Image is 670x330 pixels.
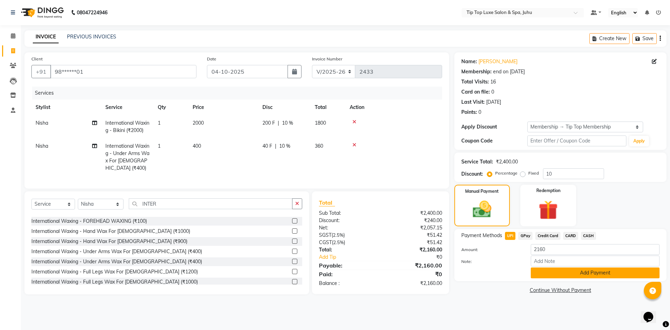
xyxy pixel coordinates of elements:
input: Search by Name/Mobile/Email/Code [50,65,196,78]
div: ₹51.42 [380,239,447,246]
span: GPay [518,232,533,240]
div: ₹0 [380,270,447,278]
div: ₹2,160.00 [380,280,447,287]
span: 2.5% [333,240,344,245]
div: Card on file: [461,88,490,96]
img: _gift.svg [533,198,564,222]
div: International Waxing - Hand Wax For [DEMOGRAPHIC_DATA] (₹1000) [31,228,190,235]
b: 08047224946 [77,3,107,22]
span: UPI [505,232,516,240]
span: International Waxing - Bikini (₹2000) [105,120,149,133]
div: International Waxing - FOREHEAD WAXING (₹100) [31,218,147,225]
span: 1800 [315,120,326,126]
div: ₹2,057.15 [380,224,447,232]
div: Coupon Code [461,137,527,145]
span: Total [319,199,335,206]
div: Total Visits: [461,78,489,86]
span: CASH [581,232,596,240]
div: International Waxing - Under Arms Wax For [DEMOGRAPHIC_DATA] (₹400) [31,248,202,255]
th: Action [345,100,442,115]
span: Payment Methods [461,232,502,239]
a: [PERSON_NAME] [478,58,518,65]
div: ₹0 [392,254,447,261]
a: Continue Without Payment [456,287,665,294]
div: [DATE] [486,98,501,106]
span: 360 [315,143,323,149]
label: Percentage [495,170,518,176]
a: PREVIOUS INVOICES [67,34,116,40]
span: CGST [319,239,332,245]
div: Services [32,87,447,100]
div: International Waxing - Full Legs Wax For [DEMOGRAPHIC_DATA] (₹1000) [31,278,198,286]
div: Net: [314,224,380,232]
input: Enter Offer / Coupon Code [527,135,626,146]
div: Name: [461,58,477,65]
th: Price [188,100,258,115]
label: Invoice Number [312,56,342,62]
div: ( ) [314,232,380,239]
div: Membership: [461,68,492,75]
div: ₹2,400.00 [496,158,518,166]
label: Date [207,56,216,62]
th: Stylist [31,100,101,115]
div: Points: [461,109,477,116]
span: 1 [158,120,161,126]
div: Service Total: [461,158,493,166]
label: Manual Payment [465,188,499,195]
span: | [278,119,279,127]
div: Payable: [314,261,380,270]
span: Nisha [36,143,48,149]
div: International Waxing - Hand Wax For [DEMOGRAPHIC_DATA] (₹900) [31,238,187,245]
div: 16 [490,78,496,86]
span: CARD [563,232,578,240]
div: ₹2,160.00 [380,246,447,254]
span: 400 [193,143,201,149]
div: ₹2,160.00 [380,261,447,270]
div: ( ) [314,239,380,246]
div: Balance : [314,280,380,287]
span: 1 [158,143,161,149]
div: Sub Total: [314,210,380,217]
span: International Waxing - Under Arms Wax For [DEMOGRAPHIC_DATA] (₹400) [105,143,149,171]
label: Amount: [456,247,526,253]
input: Add Note [531,256,660,266]
span: 10 % [279,142,290,150]
div: International Waxing - Full Legs Wax For [DEMOGRAPHIC_DATA] (₹1200) [31,268,198,276]
div: Discount: [461,170,483,178]
div: 0 [478,109,481,116]
div: Total: [314,246,380,254]
th: Total [311,100,345,115]
span: Credit Card [535,232,560,240]
span: 40 F [262,142,272,150]
span: Nisha [36,120,48,126]
div: Apply Discount [461,123,527,131]
a: Add Tip [314,254,392,261]
input: Search or Scan [129,198,293,209]
label: Note: [456,258,526,265]
div: Discount: [314,217,380,224]
button: Create New [589,33,630,44]
div: ₹2,400.00 [380,210,447,217]
img: _cash.svg [467,199,497,220]
button: +91 [31,65,51,78]
th: Qty [154,100,188,115]
input: Amount [531,244,660,255]
button: Add Payment [531,267,660,278]
div: International Waxing - Under Arms Wax For [DEMOGRAPHIC_DATA] (₹400) [31,258,202,265]
div: Paid: [314,270,380,278]
div: Last Visit: [461,98,485,106]
iframe: chat widget [641,302,663,323]
label: Redemption [536,188,560,194]
div: 0 [491,88,494,96]
div: ₹240.00 [380,217,447,224]
span: 2.5% [333,232,343,238]
th: Disc [258,100,311,115]
button: Save [632,33,657,44]
label: Client [31,56,43,62]
div: end on [DATE] [493,68,525,75]
button: Apply [629,136,649,146]
label: Fixed [528,170,539,176]
span: | [275,142,276,150]
img: logo [18,3,66,22]
span: SGST [319,232,332,238]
